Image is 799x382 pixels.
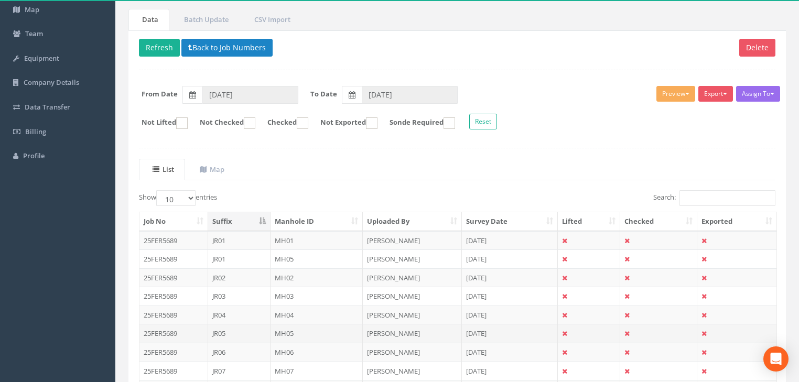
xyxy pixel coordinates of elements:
[139,212,208,231] th: Job No: activate to sort column ascending
[363,212,462,231] th: Uploaded By: activate to sort column ascending
[363,268,462,287] td: [PERSON_NAME]
[24,78,79,87] span: Company Details
[139,190,217,206] label: Show entries
[24,53,59,63] span: Equipment
[363,287,462,305] td: [PERSON_NAME]
[208,268,271,287] td: JR02
[271,287,363,305] td: MH03
[200,165,224,174] uib-tab-heading: Map
[208,324,271,343] td: JR05
[25,102,70,112] span: Data Transfer
[271,305,363,324] td: MH04
[271,231,363,250] td: MH01
[271,212,363,231] th: Manhole ID: activate to sort column ascending
[679,190,775,206] input: Search:
[131,117,188,129] label: Not Lifted
[170,9,240,30] a: Batch Update
[462,305,558,324] td: [DATE]
[186,159,235,180] a: Map
[139,249,208,268] td: 25FER5689
[362,86,458,104] input: To Date
[310,89,337,99] label: To Date
[363,362,462,380] td: [PERSON_NAME]
[739,39,775,57] button: Delete
[23,151,45,160] span: Profile
[25,5,39,14] span: Map
[462,324,558,343] td: [DATE]
[257,117,308,129] label: Checked
[189,117,255,129] label: Not Checked
[128,9,169,30] a: Data
[139,362,208,380] td: 25FER5689
[653,190,775,206] label: Search:
[271,324,363,343] td: MH05
[763,346,789,372] div: Open Intercom Messenger
[363,324,462,343] td: [PERSON_NAME]
[698,86,733,102] button: Export
[469,114,497,129] button: Reset
[462,249,558,268] td: [DATE]
[208,305,271,324] td: JR04
[271,343,363,362] td: MH06
[271,268,363,287] td: MH02
[139,343,208,362] td: 25FER5689
[139,39,180,57] button: Refresh
[208,362,271,380] td: JR07
[462,231,558,250] td: [DATE]
[25,127,46,136] span: Billing
[156,190,196,206] select: Showentries
[25,29,43,38] span: Team
[153,165,174,174] uib-tab-heading: List
[462,362,558,380] td: [DATE]
[202,86,298,104] input: From Date
[379,117,455,129] label: Sonde Required
[208,231,271,250] td: JR01
[139,287,208,305] td: 25FER5689
[139,324,208,343] td: 25FER5689
[310,117,377,129] label: Not Exported
[139,305,208,324] td: 25FER5689
[462,268,558,287] td: [DATE]
[363,231,462,250] td: [PERSON_NAME]
[139,268,208,287] td: 25FER5689
[736,86,780,102] button: Assign To
[271,362,363,380] td: MH07
[462,343,558,362] td: [DATE]
[363,249,462,268] td: [PERSON_NAME]
[139,159,185,180] a: List
[271,249,363,268] td: MH05
[462,212,558,231] th: Survey Date: activate to sort column ascending
[558,212,621,231] th: Lifted: activate to sort column ascending
[462,287,558,305] td: [DATE]
[208,287,271,305] td: JR03
[181,39,273,57] button: Back to Job Numbers
[620,212,697,231] th: Checked: activate to sort column ascending
[208,343,271,362] td: JR06
[363,305,462,324] td: [PERSON_NAME]
[697,212,776,231] th: Exported: activate to sort column ascending
[208,212,271,231] th: Suffix: activate to sort column descending
[208,249,271,268] td: JR01
[363,343,462,362] td: [PERSON_NAME]
[139,231,208,250] td: 25FER5689
[142,89,178,99] label: From Date
[656,86,695,102] button: Preview
[241,9,301,30] a: CSV Import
